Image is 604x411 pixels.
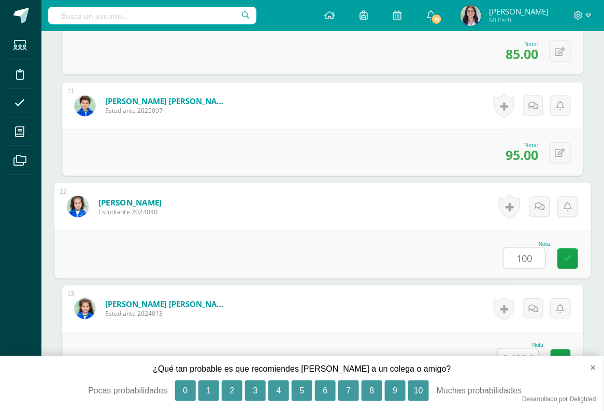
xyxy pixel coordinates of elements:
[461,5,481,26] img: 00a38044923b33019972c24e63a5f8a5.png
[489,6,549,17] span: [PERSON_NAME]
[504,248,545,269] input: 0-100.0
[315,380,336,401] button: 6
[245,380,266,401] button: 3
[48,7,256,24] input: Busca un usuario...
[175,380,196,401] button: 0, Pocas probabilidades
[506,40,538,48] div: Nota:
[105,310,229,318] span: Estudiante 2024013
[362,380,382,401] button: 8
[338,380,359,401] button: 7
[67,196,89,217] img: 659cb5fbcbd62063a647426df103100a.png
[198,380,219,401] button: 1
[573,356,604,379] button: close survey
[506,45,538,63] span: 85.00
[503,242,550,247] div: Nota
[75,96,95,116] img: c0f93a4fa1946d9c3ca91950de438786.png
[506,142,538,149] div: Nota:
[98,208,162,217] span: Estudiante 2024040
[222,380,242,401] button: 2
[292,380,312,401] button: 5
[431,13,442,25] span: 19
[75,299,95,319] img: a00acde6038f8b4f03b4f7efe4c02d3c.png
[489,16,549,24] span: Mi Perfil
[385,380,406,401] button: 9
[105,107,229,115] span: Estudiante 2025097
[105,299,229,310] a: [PERSON_NAME] [PERSON_NAME]
[408,380,429,401] button: 10, Muchas probabilidades
[268,380,289,401] button: 4
[105,96,229,107] a: [PERSON_NAME] [PERSON_NAME]
[498,343,543,348] div: Nota
[38,380,167,401] div: Pocas probabilidades
[98,197,162,208] a: [PERSON_NAME]
[437,380,566,401] div: Muchas probabilidades
[506,146,538,164] span: 95.00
